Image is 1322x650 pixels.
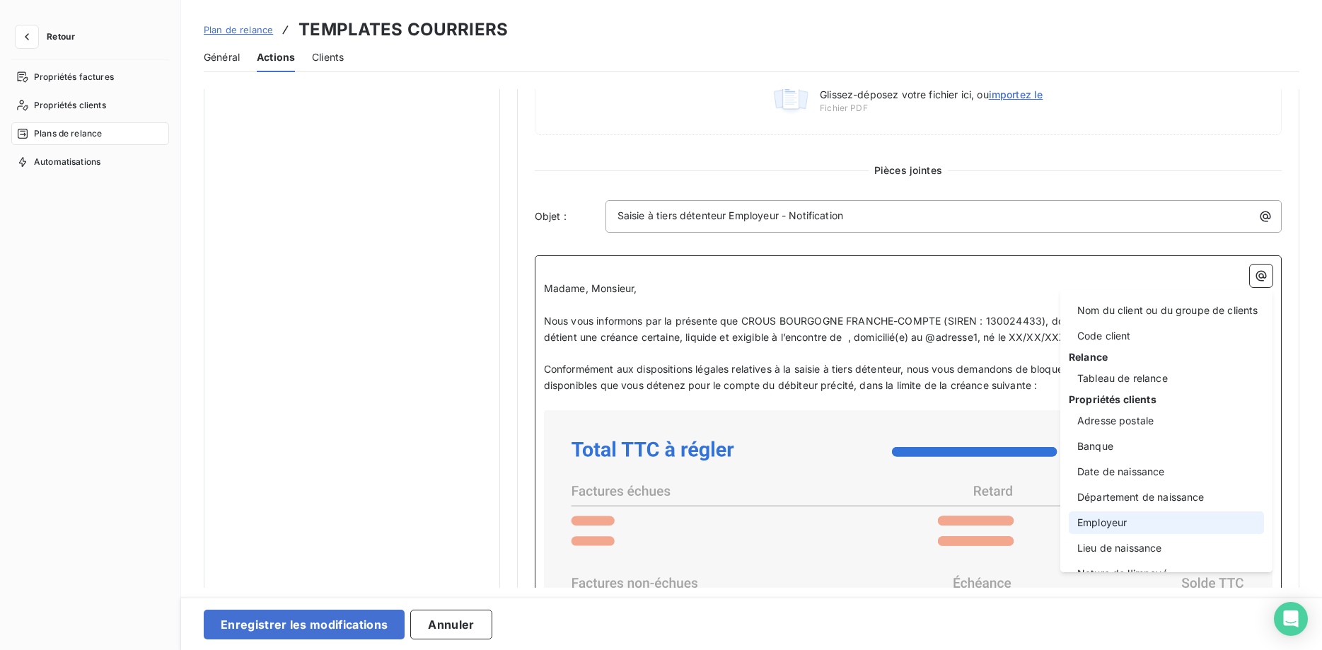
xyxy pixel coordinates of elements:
[1069,435,1264,458] div: Banque
[1069,511,1264,534] div: Employeur
[1069,486,1264,509] div: Département de naissance
[1069,460,1264,483] div: Date de naissance
[1069,410,1264,432] div: Adresse postale
[1069,562,1264,585] div: Nature de l'impayé
[1069,299,1264,322] div: Nom du client ou du groupe de clients
[1069,367,1264,390] div: Tableau de relance
[1069,350,1264,364] span: Relance
[1069,537,1264,559] div: Lieu de naissance
[1069,325,1264,347] div: Code client
[1069,393,1264,407] span: Propriétés clients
